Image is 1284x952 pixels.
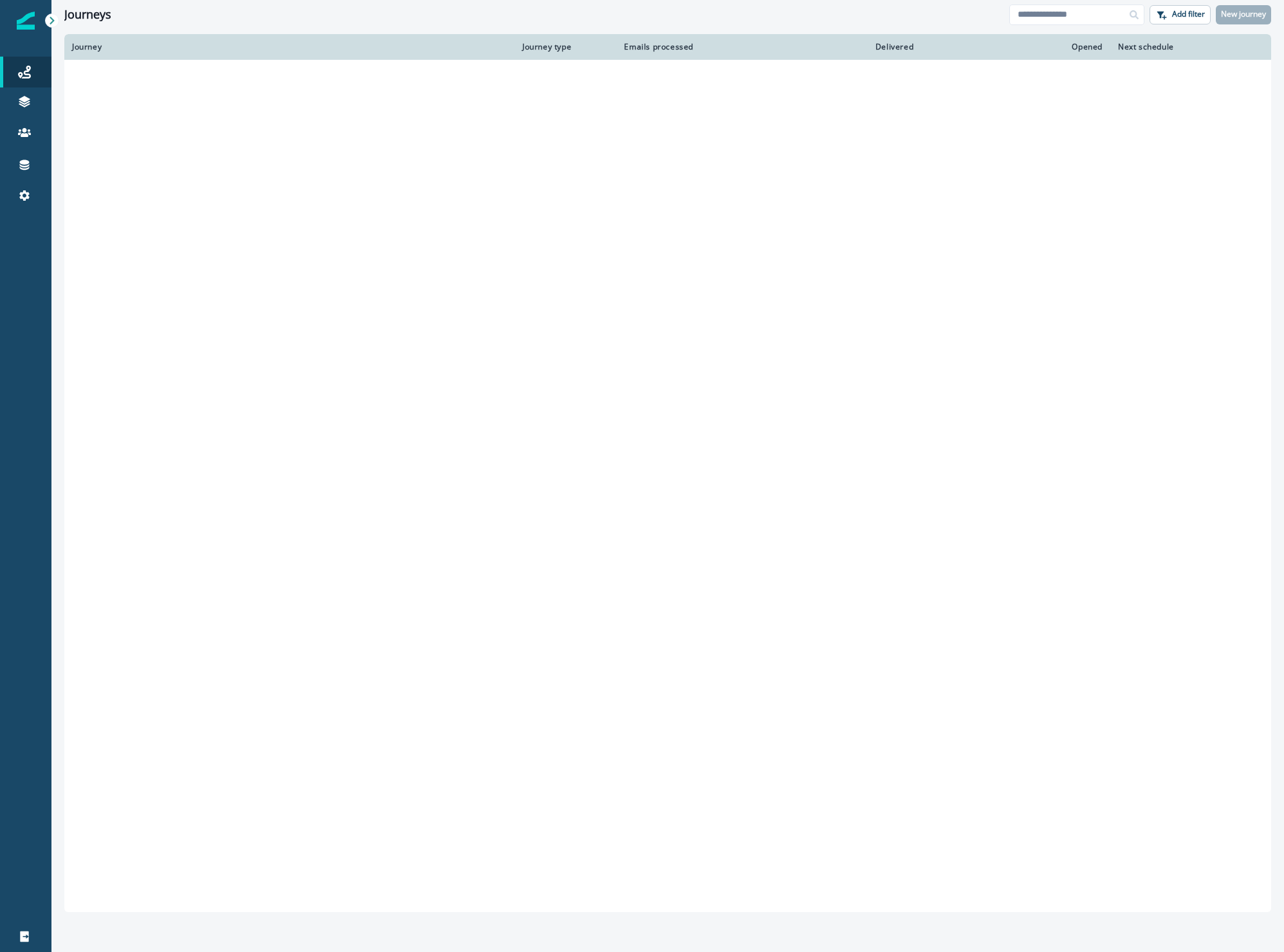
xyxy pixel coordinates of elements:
button: New journey [1216,5,1271,24]
img: Inflection [17,12,35,30]
div: Journey type [522,42,603,52]
div: Delivered [709,42,913,52]
div: Journey [72,42,507,52]
div: Opened [929,42,1103,52]
h1: Journeys [64,8,111,22]
p: Add filter [1172,10,1205,19]
button: Add filter [1150,5,1211,24]
div: Next schedule [1118,42,1231,52]
div: Emails processed [619,42,693,52]
p: New journey [1221,10,1266,19]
